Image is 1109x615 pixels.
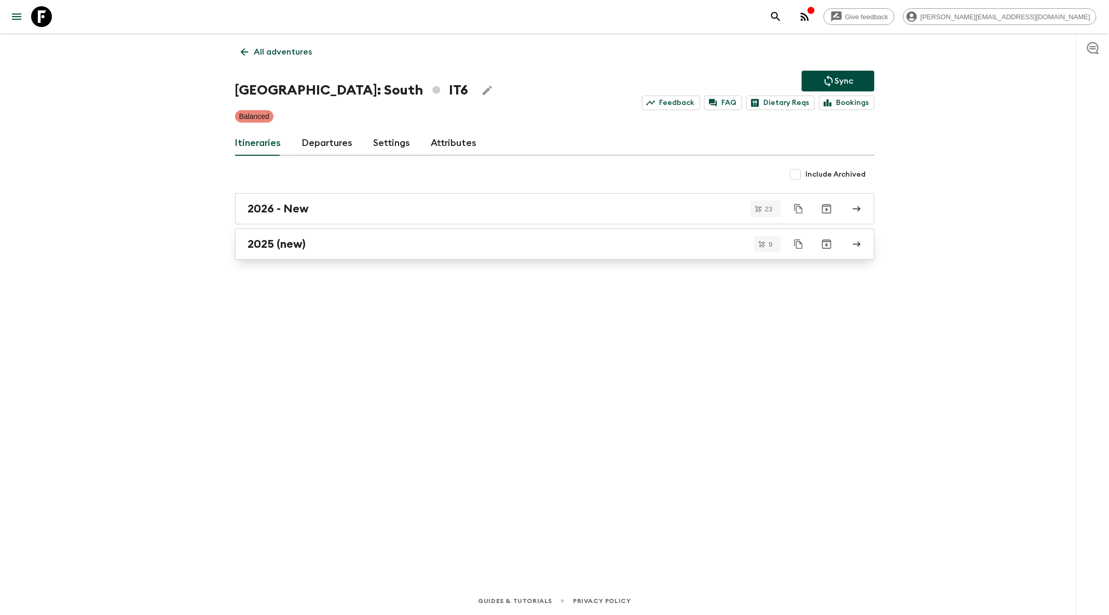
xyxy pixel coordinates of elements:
button: Duplicate [789,199,808,218]
a: 2025 (new) [235,229,874,260]
p: Sync [835,75,854,87]
p: Balanced [239,111,269,122]
a: Privacy Policy [573,595,631,607]
h2: 2026 - New [248,202,309,216]
a: Bookings [819,96,874,110]
button: search adventures [765,6,786,27]
button: Archive [816,234,837,255]
button: Duplicate [789,235,808,253]
h2: 2025 (new) [248,237,306,251]
button: Sync adventure departures to the booking engine [802,71,874,91]
a: Guides & Tutorials [478,595,552,607]
div: [PERSON_NAME][EMAIL_ADDRESS][DOMAIN_NAME] [903,8,1097,25]
h1: [GEOGRAPHIC_DATA]: South IT6 [235,80,469,101]
span: [PERSON_NAME][EMAIL_ADDRESS][DOMAIN_NAME] [915,13,1096,21]
a: Itineraries [235,131,281,156]
a: Attributes [431,131,477,156]
p: All adventures [254,46,312,58]
span: 23 [759,206,778,212]
a: FAQ [704,96,742,110]
a: Give feedback [824,8,895,25]
a: Departures [302,131,353,156]
span: Include Archived [806,169,866,180]
a: 2026 - New [235,193,874,224]
button: Archive [816,198,837,219]
a: All adventures [235,42,318,62]
button: menu [6,6,27,27]
button: Edit Adventure Title [477,80,498,101]
span: Give feedback [840,13,894,21]
span: 9 [762,241,778,248]
a: Feedback [642,96,700,110]
a: Dietary Reqs [746,96,815,110]
a: Settings [374,131,410,156]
